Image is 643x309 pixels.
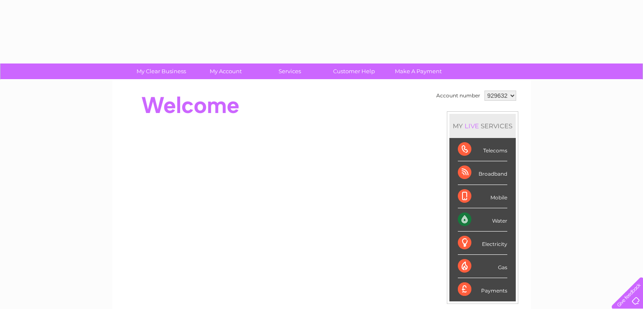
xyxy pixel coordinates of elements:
[434,88,482,103] td: Account number
[458,278,507,301] div: Payments
[126,63,196,79] a: My Clear Business
[191,63,260,79] a: My Account
[463,122,481,130] div: LIVE
[458,208,507,232] div: Water
[458,255,507,278] div: Gas
[458,138,507,161] div: Telecoms
[255,63,325,79] a: Services
[458,232,507,255] div: Electricity
[458,185,507,208] div: Mobile
[458,161,507,185] div: Broadband
[383,63,453,79] a: Make A Payment
[319,63,389,79] a: Customer Help
[449,114,516,138] div: MY SERVICES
